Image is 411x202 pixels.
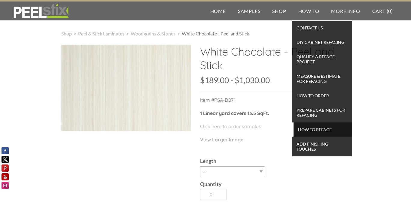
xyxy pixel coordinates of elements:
[232,2,266,20] a: Samples
[294,106,351,119] span: Prepare Cabinets for Refacing
[294,92,351,100] span: How To Order
[200,96,344,110] p: Item #PSA-D071
[292,35,352,50] a: DIY Cabinet Refacing
[182,31,249,36] span: White Chocolate - Peel and Stick
[200,158,216,164] b: Length
[78,31,124,36] a: Peel & Stick Laminates
[204,2,232,20] a: Home
[292,103,352,122] a: Prepare Cabinets for Refacing
[294,53,351,66] span: Qualify a Reface Project
[292,69,352,89] a: Measure & Estimate for Refacing
[292,21,352,35] a: Contact Us
[200,75,270,85] span: $189.00 - $1,030.00
[294,72,351,85] span: Measure & Estimate for Refacing
[292,2,325,20] a: How To
[12,4,70,19] img: REFACE SUPPLIES
[294,140,351,153] span: Add Finishing Touches
[366,2,399,20] a: Cart (0)
[295,125,351,134] span: How To Reface
[388,8,391,14] span: 0
[292,137,352,156] a: Add Finishing Touches
[200,181,221,187] b: Quantity
[200,123,261,129] a: Click here to order samples
[292,50,352,69] a: Qualify a Reface Project
[325,2,366,20] a: More Info
[294,24,351,32] span: Contact Us
[294,38,351,46] span: DIY Cabinet Refacing
[266,2,292,20] a: Shop
[200,45,344,76] h2: White Chocolate - Peel and Stick
[175,31,182,36] span: >
[292,122,352,137] a: How To Reface
[200,110,269,116] strong: 1 Linear yard covers 13.5 SqFt.
[131,31,175,36] a: Woodgrains & Stones
[292,89,352,103] a: How To Order
[124,31,131,36] span: >
[72,31,78,36] span: >
[200,137,243,143] a: View Larger Image
[61,31,72,36] a: Shop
